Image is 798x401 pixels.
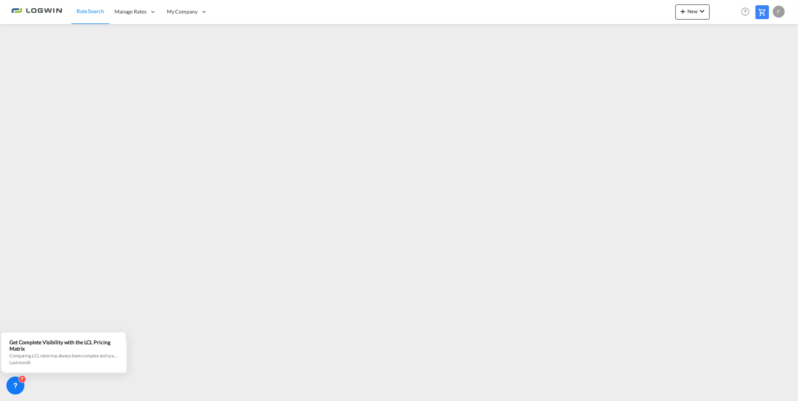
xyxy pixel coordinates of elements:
span: My Company [167,8,198,15]
md-icon: icon-chevron-down [698,7,707,16]
span: Help [739,5,752,18]
span: Manage Rates [115,8,147,15]
div: F [773,6,785,18]
div: Help [739,5,756,19]
span: Rate Search [77,8,104,14]
button: icon-plus 400-fgNewicon-chevron-down [676,5,710,20]
img: 2761ae10d95411efa20a1f5e0282d2d7.png [11,3,62,20]
span: New [679,8,707,14]
md-icon: icon-plus 400-fg [679,7,688,16]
